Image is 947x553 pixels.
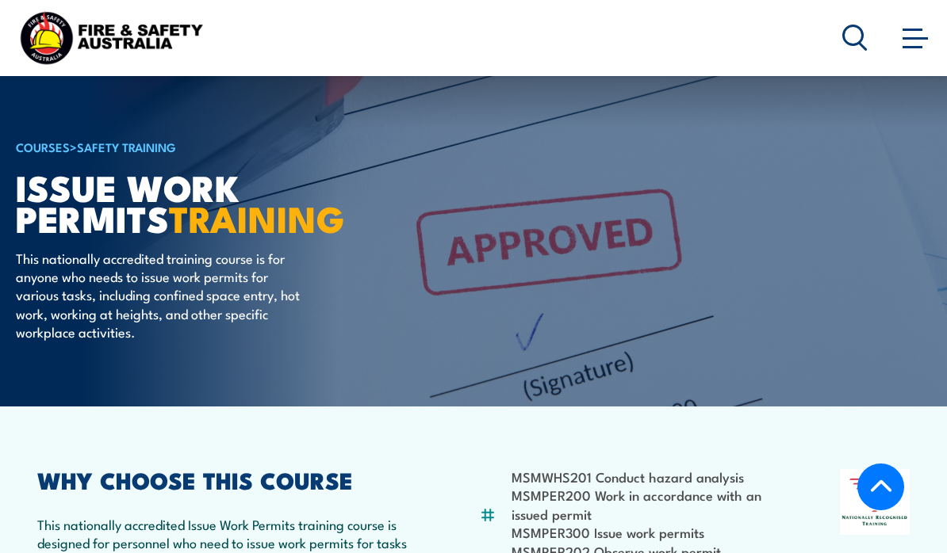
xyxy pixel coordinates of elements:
[16,171,408,233] h1: Issue Work Permits
[840,469,910,535] img: Nationally Recognised Training logo.
[512,467,777,486] li: MSMWHS201 Conduct hazard analysis
[37,469,416,490] h2: WHY CHOOSE THIS COURSE
[77,138,176,155] a: Safety Training
[512,523,777,541] li: MSMPER300 Issue work permits
[16,138,70,155] a: COURSES
[16,137,408,156] h6: >
[512,486,777,523] li: MSMPER200 Work in accordance with an issued permit
[169,190,345,245] strong: TRAINING
[16,249,305,341] p: This nationally accredited training course is for anyone who needs to issue work permits for vari...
